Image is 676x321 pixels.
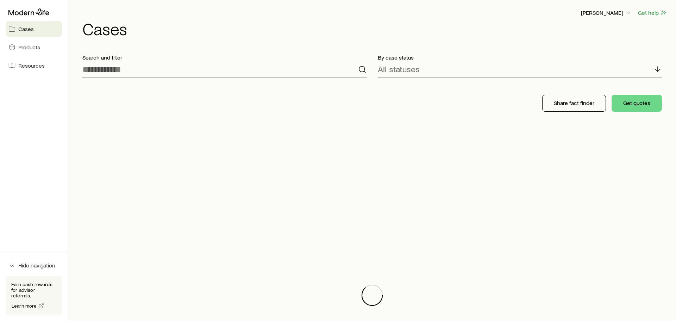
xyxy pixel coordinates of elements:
button: Share fact finder [542,95,606,112]
span: Cases [18,25,34,32]
span: Learn more [12,303,37,308]
button: Get quotes [612,95,662,112]
span: Products [18,44,40,51]
a: Resources [6,58,62,73]
a: Cases [6,21,62,37]
button: Hide navigation [6,258,62,273]
p: Search and filter [82,54,367,61]
p: Share fact finder [554,99,594,106]
p: [PERSON_NAME] [581,9,632,16]
button: Get help [638,9,668,17]
span: Resources [18,62,45,69]
p: Earn cash rewards for advisor referrals. [11,282,56,298]
p: All statuses [378,64,420,74]
button: [PERSON_NAME] [581,9,632,17]
p: By case status [378,54,662,61]
div: Earn cash rewards for advisor referrals.Learn more [6,276,62,315]
a: Products [6,39,62,55]
span: Hide navigation [18,262,55,269]
h1: Cases [82,20,668,37]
